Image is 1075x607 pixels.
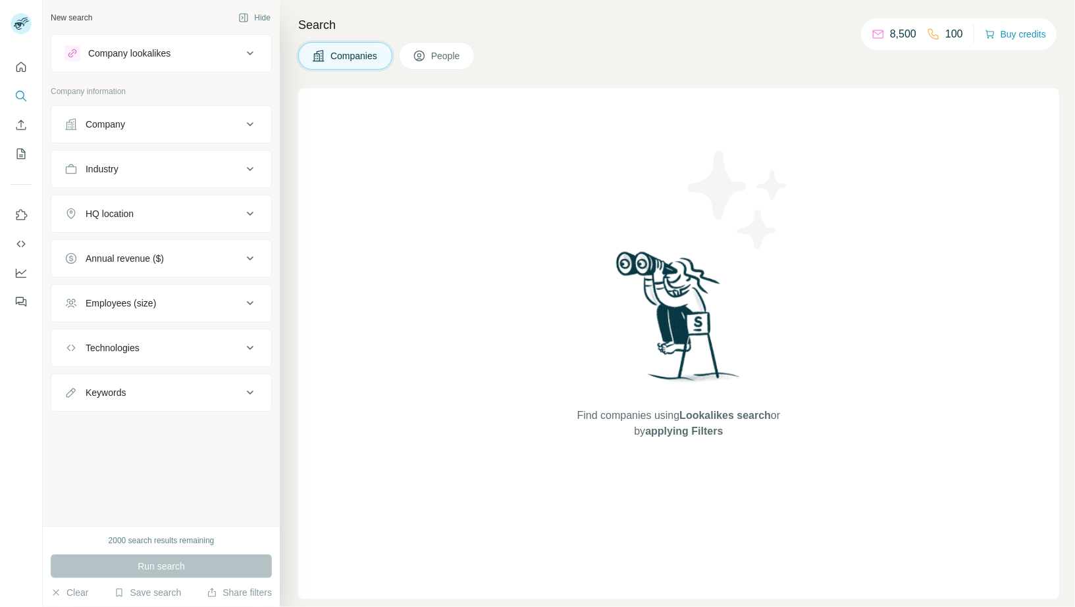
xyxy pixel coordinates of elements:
div: New search [51,12,92,24]
div: Company [86,118,125,131]
img: Surfe Illustration - Woman searching with binoculars [610,248,747,395]
button: Keywords [51,377,271,408]
p: 100 [945,26,963,42]
button: Hide [229,8,280,28]
button: Enrich CSV [11,113,32,137]
button: Search [11,84,32,108]
button: Use Surfe on LinkedIn [11,203,32,227]
div: Employees (size) [86,297,156,310]
div: Keywords [86,386,126,399]
span: applying Filters [645,425,723,437]
button: Clear [51,586,88,599]
button: Industry [51,153,271,185]
h4: Search [298,16,1059,34]
button: HQ location [51,198,271,230]
p: 8,500 [890,26,916,42]
div: Industry [86,162,118,176]
button: Employees (size) [51,287,271,319]
span: People [431,49,461,62]
img: Surfe Illustration - Stars [679,141,797,259]
button: Buy credits [985,25,1046,43]
div: Technologies [86,341,140,354]
div: Annual revenue ($) [86,252,164,265]
button: Company lookalikes [51,37,271,69]
button: Feedback [11,290,32,314]
span: Lookalikes search [679,410,771,421]
div: Company lookalikes [88,47,170,60]
button: Annual revenue ($) [51,243,271,274]
button: Share filters [207,586,272,599]
button: My lists [11,142,32,166]
button: Company [51,109,271,140]
div: HQ location [86,207,134,220]
span: Find companies using or by [573,408,784,439]
button: Use Surfe API [11,232,32,256]
button: Save search [114,586,181,599]
button: Dashboard [11,261,32,285]
p: Company information [51,85,272,97]
span: Companies [330,49,379,62]
button: Technologies [51,332,271,364]
button: Quick start [11,55,32,79]
div: 2000 search results remaining [109,535,215,546]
